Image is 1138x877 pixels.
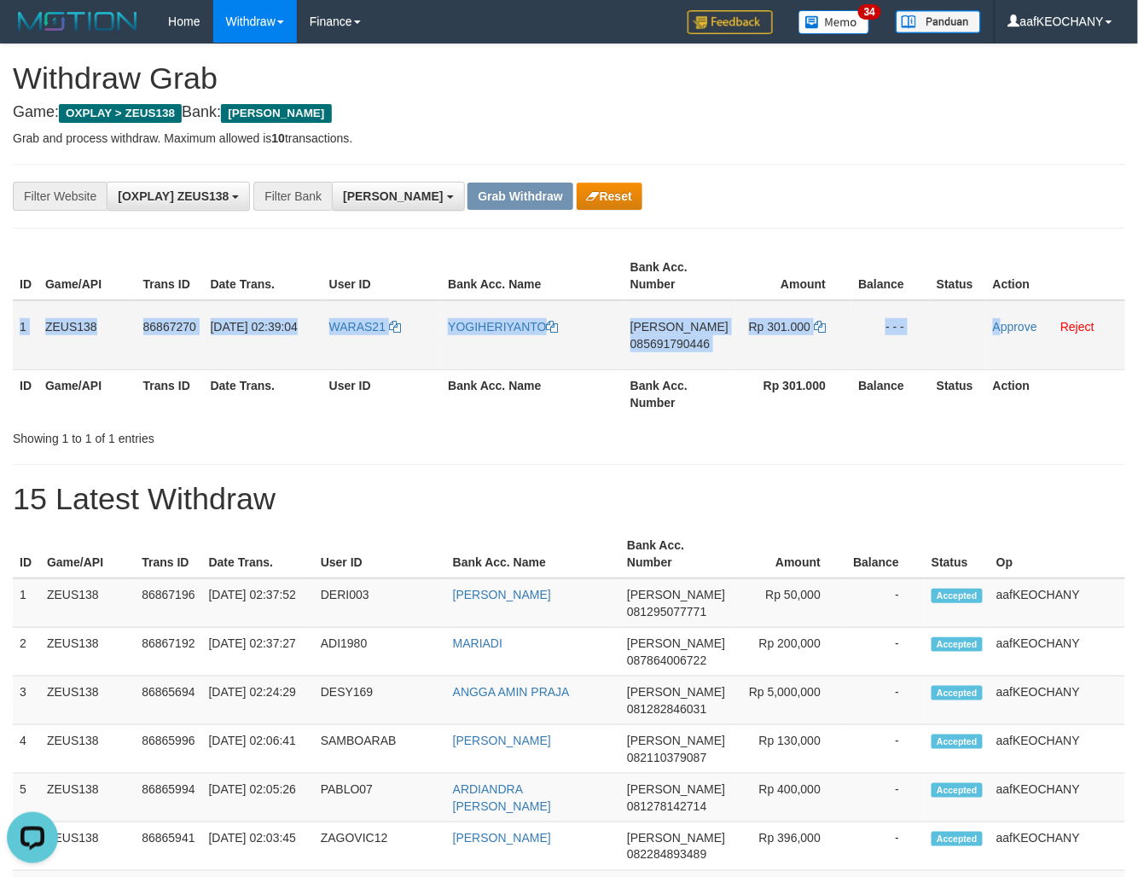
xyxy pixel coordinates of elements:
td: 3 [13,677,40,725]
th: User ID [322,369,442,418]
th: Rp 301.000 [735,369,851,418]
span: Copy 081295077771 to clipboard [627,605,706,619]
a: MARIADI [453,636,502,650]
span: Copy 081278142714 to clipboard [627,799,706,813]
td: ZEUS138 [38,300,136,370]
td: ZEUS138 [40,578,135,628]
th: Date Trans. [202,530,314,578]
p: Grab and process withdraw. Maximum allowed is transactions. [13,130,1125,147]
th: Game/API [38,252,136,300]
td: 86865996 [135,725,201,774]
button: Open LiveChat chat widget [7,7,58,58]
td: 86865994 [135,774,201,822]
th: Status [930,369,986,418]
span: [PERSON_NAME] [627,831,725,845]
th: Action [986,369,1125,418]
th: Bank Acc. Name [446,530,620,578]
img: panduan.png [896,10,981,33]
td: 86865941 [135,822,201,871]
td: 86865694 [135,677,201,725]
th: Date Trans. [204,369,322,418]
th: Trans ID [135,530,201,578]
img: Button%20Memo.svg [798,10,870,34]
td: Rp 200,000 [732,628,846,677]
span: [PERSON_NAME] [627,588,725,601]
td: 2 [13,628,40,677]
td: PABLO07 [314,774,446,822]
td: [DATE] 02:24:29 [202,677,314,725]
td: ZEUS138 [40,677,135,725]
th: Bank Acc. Number [620,530,732,578]
td: 1 [13,578,40,628]
td: ZEUS138 [40,725,135,774]
span: Accepted [932,589,983,603]
th: Trans ID [136,369,204,418]
th: ID [13,369,38,418]
td: - [846,628,925,677]
span: Accepted [932,832,983,846]
td: DERI003 [314,578,446,628]
span: OXPLAY > ZEUS138 [59,104,182,123]
img: MOTION_logo.png [13,9,142,34]
span: [OXPLAY] ZEUS138 [118,189,229,203]
td: aafKEOCHANY [990,578,1125,628]
td: 86867192 [135,628,201,677]
th: ID [13,530,40,578]
td: ZEUS138 [40,628,135,677]
th: Balance [851,369,930,418]
td: 5 [13,774,40,822]
span: Accepted [932,783,983,798]
td: DESY169 [314,677,446,725]
th: Amount [735,252,851,300]
span: [PERSON_NAME] [627,782,725,796]
span: [PERSON_NAME] [630,320,729,334]
a: WARAS21 [329,320,401,334]
span: Copy 082110379087 to clipboard [627,751,706,764]
a: [PERSON_NAME] [453,734,551,747]
td: - - - [851,300,930,370]
span: Copy 081282846031 to clipboard [627,702,706,716]
a: Approve [993,320,1037,334]
a: [PERSON_NAME] [453,831,551,845]
th: User ID [314,530,446,578]
strong: 10 [271,131,285,145]
span: Rp 301.000 [749,320,810,334]
img: Feedback.jpg [688,10,773,34]
th: Game/API [38,369,136,418]
td: - [846,677,925,725]
td: aafKEOCHANY [990,822,1125,871]
a: ANGGA AMIN PRAJA [453,685,570,699]
th: Balance [846,530,925,578]
span: [DATE] 02:39:04 [211,320,298,334]
td: Rp 396,000 [732,822,846,871]
td: - [846,725,925,774]
td: - [846,822,925,871]
td: [DATE] 02:06:41 [202,725,314,774]
a: Reject [1060,320,1094,334]
button: [OXPLAY] ZEUS138 [107,182,250,211]
th: Status [930,252,986,300]
div: Filter Website [13,182,107,211]
a: Copy 301000 to clipboard [814,320,826,334]
div: Showing 1 to 1 of 1 entries [13,423,462,447]
span: [PERSON_NAME] [627,734,725,747]
td: - [846,578,925,628]
span: Copy 085691790446 to clipboard [630,337,710,351]
td: [DATE] 02:37:27 [202,628,314,677]
td: aafKEOCHANY [990,628,1125,677]
h1: Withdraw Grab [13,61,1125,96]
span: Copy 082284893489 to clipboard [627,848,706,862]
th: Bank Acc. Number [624,369,735,418]
td: Rp 130,000 [732,725,846,774]
button: Grab Withdraw [467,183,572,210]
td: [DATE] 02:05:26 [202,774,314,822]
span: Accepted [932,686,983,700]
span: [PERSON_NAME] [221,104,331,123]
td: - [846,774,925,822]
th: Balance [851,252,930,300]
th: Action [986,252,1125,300]
td: ZEUS138 [40,774,135,822]
th: ID [13,252,38,300]
th: Date Trans. [204,252,322,300]
th: Game/API [40,530,135,578]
